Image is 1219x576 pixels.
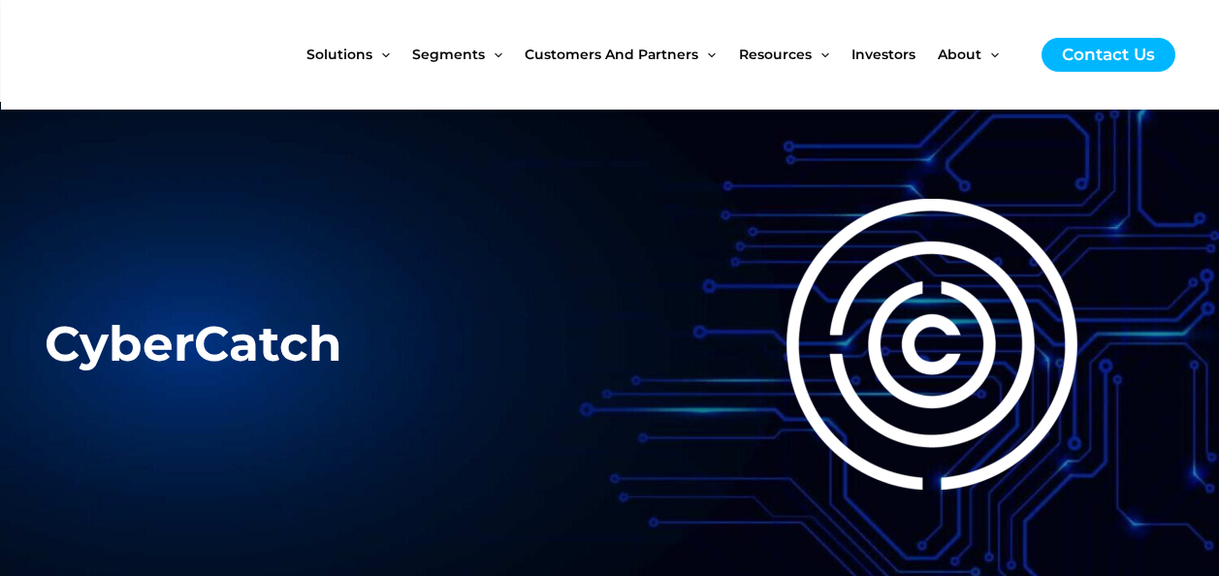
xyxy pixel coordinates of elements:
[739,14,812,95] span: Resources
[525,14,698,95] span: Customers and Partners
[812,14,829,95] span: Menu Toggle
[306,14,1022,95] nav: Site Navigation: New Main Menu
[35,15,268,95] img: CyberCatch
[981,14,999,95] span: Menu Toggle
[485,14,502,95] span: Menu Toggle
[851,14,938,95] a: Investors
[372,14,390,95] span: Menu Toggle
[306,14,372,95] span: Solutions
[45,320,356,368] h2: CyberCatch
[412,14,485,95] span: Segments
[1042,38,1175,72] a: Contact Us
[851,14,915,95] span: Investors
[938,14,981,95] span: About
[698,14,716,95] span: Menu Toggle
